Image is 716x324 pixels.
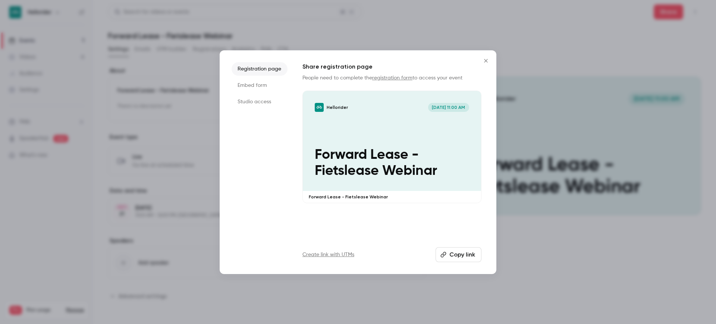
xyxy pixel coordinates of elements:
[232,95,288,108] li: Studio access
[232,62,288,76] li: Registration page
[302,251,354,258] a: Create link with UTMs
[428,103,469,112] span: [DATE] 11:00 AM
[302,74,481,82] p: People need to complete the to access your event
[327,104,348,110] p: Hellorider
[315,147,469,179] p: Forward Lease - Fietslease Webinar
[302,91,481,204] a: Forward Lease - Fietslease WebinarHellorider[DATE] 11:00 AMForward Lease - Fietslease WebinarForw...
[309,194,475,200] p: Forward Lease - Fietslease Webinar
[372,75,412,81] a: registration form
[436,247,481,262] button: Copy link
[478,53,493,68] button: Close
[315,103,324,112] img: Forward Lease - Fietslease Webinar
[232,79,288,92] li: Embed form
[302,62,481,71] h1: Share registration page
